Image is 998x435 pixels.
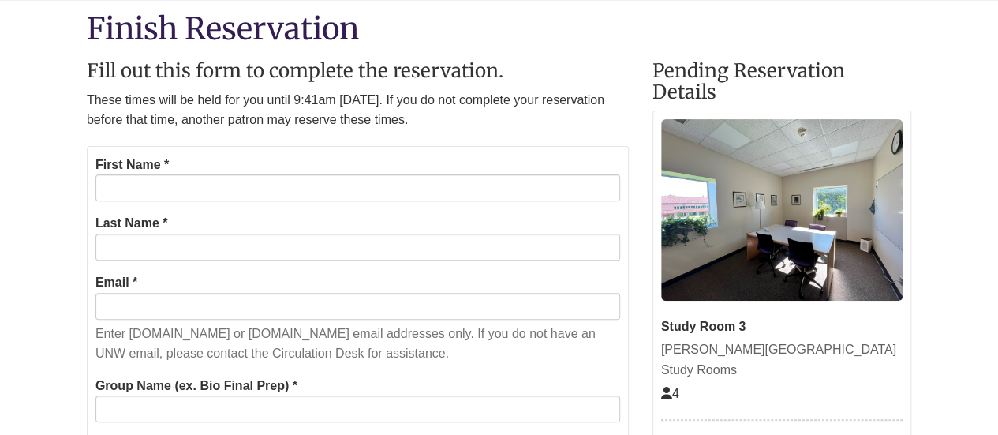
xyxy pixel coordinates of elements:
[652,61,911,103] h2: Pending Reservation Details
[95,155,169,175] label: First Name *
[95,376,297,396] label: Group Name (ex. Bio Final Prep) *
[95,213,168,234] label: Last Name *
[87,90,629,130] p: These times will be held for you until 9:41am [DATE]. If you do not complete your reservation bef...
[661,339,903,380] div: [PERSON_NAME][GEOGRAPHIC_DATA] Study Rooms
[661,387,679,400] span: The capacity of this space
[95,272,137,293] label: Email *
[87,12,911,45] h1: Finish Reservation
[87,61,629,81] h2: Fill out this form to complete the reservation.
[95,324,620,364] p: Enter [DOMAIN_NAME] or [DOMAIN_NAME] email addresses only. If you do not have an UNW email, pleas...
[661,119,903,301] img: Study Room 3
[661,317,903,337] div: Study Room 3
